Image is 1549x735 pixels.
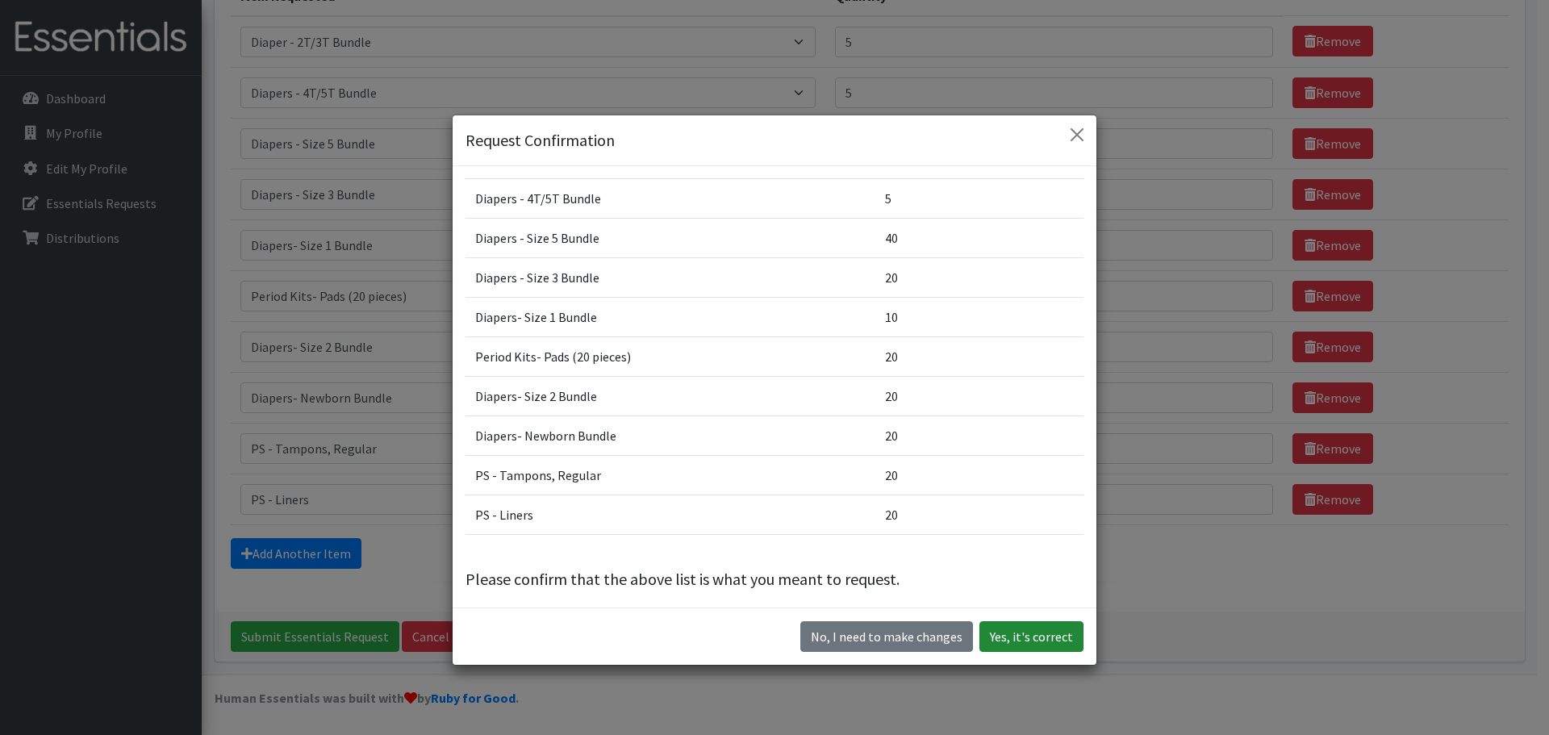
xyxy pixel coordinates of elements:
[466,258,875,298] td: Diapers - Size 3 Bundle
[466,219,875,258] td: Diapers - Size 5 Bundle
[466,128,615,152] h5: Request Confirmation
[875,258,1083,298] td: 20
[466,337,875,377] td: Period Kits- Pads (20 pieces)
[979,621,1083,652] button: Yes, it's correct
[466,298,875,337] td: Diapers- Size 1 Bundle
[875,298,1083,337] td: 10
[466,377,875,416] td: Diapers- Size 2 Bundle
[800,621,973,652] button: No I need to make changes
[875,377,1083,416] td: 20
[466,416,875,456] td: Diapers- Newborn Bundle
[466,179,875,219] td: Diapers - 4T/5T Bundle
[466,495,875,535] td: PS - Liners
[466,456,875,495] td: PS - Tampons, Regular
[466,567,1083,591] p: Please confirm that the above list is what you meant to request.
[875,219,1083,258] td: 40
[875,495,1083,535] td: 20
[875,337,1083,377] td: 20
[875,456,1083,495] td: 20
[1064,122,1090,148] button: Close
[875,179,1083,219] td: 5
[875,416,1083,456] td: 20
